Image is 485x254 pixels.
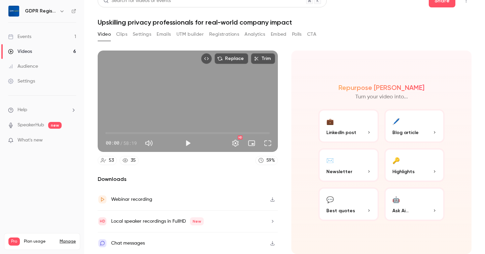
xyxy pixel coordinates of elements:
button: Clips [116,29,127,40]
span: New [190,217,204,225]
span: Pro [8,237,20,246]
a: Manage [60,239,76,244]
span: 58:19 [123,139,137,147]
h2: Repurpose [PERSON_NAME] [338,84,424,92]
button: 🖊️Blog article [384,109,445,143]
div: 🖊️ [392,116,400,126]
div: 🔑 [392,155,400,165]
h2: Downloads [98,175,278,183]
button: Turn on miniplayer [245,136,258,150]
button: Settings [133,29,151,40]
div: Events [8,33,31,40]
button: Analytics [245,29,265,40]
div: Chat messages [111,239,145,247]
a: 53 [98,156,117,165]
div: 💬 [326,194,334,204]
button: Embed [271,29,287,40]
p: Turn your video into... [355,93,408,101]
h1: Upskilling privacy professionals for real-world company impact [98,18,472,26]
span: 00:00 [106,139,119,147]
button: Play [181,136,195,150]
span: Plan usage [24,239,56,244]
button: 🔑Highlights [384,148,445,182]
button: Polls [292,29,302,40]
button: Replace [215,53,248,64]
button: 💼LinkedIn post [318,109,379,143]
div: Webinar recording [111,195,152,203]
div: 53 [109,157,114,164]
span: Ask Ai... [392,207,409,214]
h6: GDPR Register [25,8,57,14]
button: UTM builder [176,29,204,40]
span: Newsletter [326,168,352,175]
div: 💼 [326,116,334,126]
button: Emails [157,29,171,40]
span: new [48,122,62,129]
li: help-dropdown-opener [8,106,76,114]
div: Local speaker recordings in FullHD [111,217,204,225]
button: Full screen [261,136,274,150]
a: SpeakerHub [18,122,44,129]
a: 59% [255,156,278,165]
img: GDPR Register [8,6,19,17]
span: Help [18,106,27,114]
span: What's new [18,137,43,144]
div: 00:00 [106,139,137,147]
button: Embed video [201,53,212,64]
button: Registrations [209,29,239,40]
a: 35 [120,156,139,165]
span: / [120,139,123,147]
div: 🤖 [392,194,400,204]
button: Settings [229,136,242,150]
span: Blog article [392,129,419,136]
div: 35 [131,157,136,164]
button: 💬Best quotes [318,187,379,221]
div: Videos [8,48,32,55]
button: CTA [307,29,316,40]
div: Settings [8,78,35,85]
button: Video [98,29,111,40]
button: Mute [142,136,156,150]
span: LinkedIn post [326,129,356,136]
div: HD [238,135,243,139]
div: ✉️ [326,155,334,165]
div: Audience [8,63,38,70]
span: Best quotes [326,207,355,214]
button: 🤖Ask Ai... [384,187,445,221]
button: Trim [251,53,275,64]
button: ✉️Newsletter [318,148,379,182]
div: 59 % [266,157,275,164]
span: Highlights [392,168,415,175]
